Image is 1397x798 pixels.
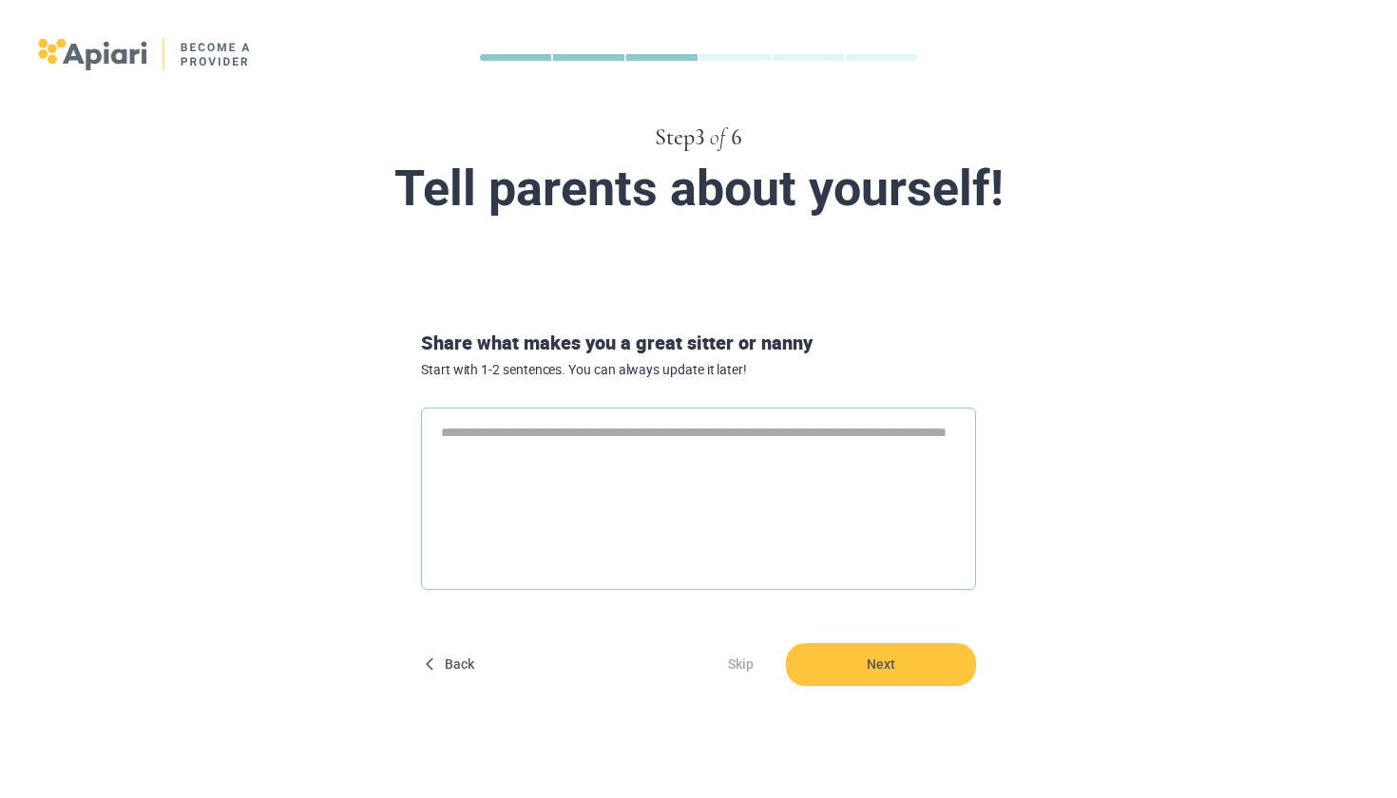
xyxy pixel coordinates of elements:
[212,122,1185,154] div: Step 3 6
[413,330,984,377] div: Share what makes you a great sitter or nanny
[250,161,1147,216] div: Tell parents about yourself!
[421,362,976,378] span: Start with 1-2 sentences. You can always update it later!
[421,643,482,686] button: Back
[710,126,725,149] span: of
[38,38,252,70] img: logo
[786,643,976,686] button: Next
[710,643,771,686] button: Skip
